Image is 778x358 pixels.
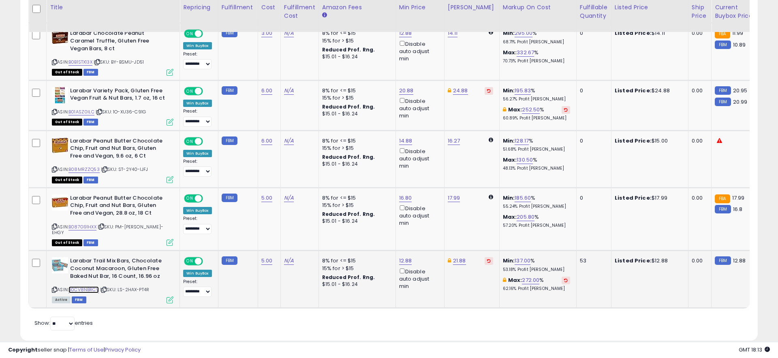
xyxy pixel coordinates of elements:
span: FBM [83,69,98,76]
div: Preset: [183,159,212,177]
span: All listings that are currently out of stock and unavailable for purchase on Amazon [52,239,82,246]
div: Amazon Fees [322,3,392,12]
b: Max: [508,106,522,113]
div: Min Price [399,3,441,12]
span: 12.88 [733,257,746,264]
span: 16.8 [733,205,743,213]
div: $15.01 - $16.24 [322,111,389,117]
div: Preset: [183,279,212,297]
b: Listed Price: [615,29,652,37]
span: ON [185,138,195,145]
span: | SKU: 1O-XU36-C91G [96,109,146,115]
span: OFF [202,87,215,94]
b: Listed Price: [615,87,652,94]
div: % [503,194,570,209]
div: 0 [580,137,605,145]
div: 15% for > $15 [322,94,389,102]
span: | SKU: PM-[PERSON_NAME]-EHGY [52,224,163,236]
div: Current Buybox Price [715,3,757,20]
a: 6.00 [261,137,273,145]
b: Min: [503,87,515,94]
div: % [503,213,570,228]
a: N/A [284,137,294,145]
b: Larabar Chocolate Peanut Caramel Truffle, Gluten Free Vegan Bars, 8 ct [70,30,169,54]
p: 70.73% Profit [PERSON_NAME] [503,58,570,64]
small: FBA [715,194,730,203]
div: $15.01 - $16.24 [322,281,389,288]
a: 17.99 [448,194,460,202]
div: 0.00 [692,257,705,264]
div: $15.01 - $16.24 [322,53,389,60]
span: 11.99 [732,29,744,37]
div: Preset: [183,216,212,234]
b: Reduced Prof. Rng. [322,211,375,217]
img: 51kVg8IWKbL._SL40_.jpg [52,87,68,103]
p: 51.68% Profit [PERSON_NAME] [503,147,570,152]
a: 252.50 [522,106,540,114]
div: 8% for <= $15 [322,257,389,264]
div: % [503,106,570,121]
a: 12.88 [399,29,412,37]
div: $14.11 [615,30,682,37]
div: 8% for <= $15 [322,87,389,94]
span: OFF [202,30,215,37]
b: Max: [503,49,517,56]
div: $12.88 [615,257,682,264]
small: FBM [222,256,237,265]
p: 60.89% Profit [PERSON_NAME] [503,115,570,121]
a: 185.60 [515,194,531,202]
b: Max: [503,156,517,164]
b: Min: [503,194,515,202]
span: ON [185,195,195,202]
div: 53 [580,257,605,264]
img: 41KJTg2GwWL._SL40_.jpg [52,30,68,46]
div: ASIN: [52,257,173,302]
a: 24.88 [453,87,468,95]
div: Preset: [183,51,212,70]
small: FBM [715,86,731,95]
a: 195.83 [515,87,531,95]
a: 14.11 [448,29,458,37]
div: 8% for <= $15 [322,30,389,37]
div: 0 [580,30,605,37]
span: FBM [83,119,98,126]
div: Win BuyBox [183,42,212,49]
span: 2025-08-14 18:13 GMT [739,346,770,354]
span: 10.89 [733,41,746,49]
b: Min: [503,29,515,37]
a: 295.00 [515,29,532,37]
b: Listed Price: [615,137,652,145]
span: | SKU: LS-2HAX-PT4R [100,286,149,293]
a: 14.88 [399,137,413,145]
a: 21.88 [453,257,466,265]
img: 51rB0vdXiIL._SL40_.jpg [52,257,68,273]
b: Larabar Trail Mix Bars, Chocolate Coconut Macaroon, Gluten Free Baked Nut Bar, 16 Count, 16.96 oz [70,257,169,282]
a: 3.00 [261,29,273,37]
a: 128.17 [515,137,529,145]
b: Larabar Variety Pack, Gluten Free Vegan Fruit & Nut Bars, 1.7 oz, 16 ct [70,87,169,104]
a: B087G91HXX [68,224,96,230]
b: Reduced Prof. Rng. [322,274,375,281]
b: Max: [503,213,517,221]
a: B08MRZZQ53 [68,166,100,173]
a: N/A [284,257,294,265]
a: N/A [284,87,294,95]
div: Fulfillment Cost [284,3,315,20]
div: Fulfillment [222,3,254,12]
img: 41oPT4LcZJL._SL40_.jpg [52,137,68,153]
div: $24.88 [615,87,682,94]
a: Privacy Policy [105,346,141,354]
img: 41ygAlhKaSL._SL40_.jpg [52,194,68,211]
div: Disable auto adjust min [399,267,438,290]
div: Title [50,3,176,12]
div: Disable auto adjust min [399,96,438,120]
div: Win BuyBox [183,270,212,277]
a: 332.67 [517,49,534,57]
a: 16.80 [399,194,412,202]
small: FBM [715,40,731,49]
a: 205.80 [517,213,534,221]
div: ASIN: [52,30,173,75]
small: Amazon Fees. [322,12,327,19]
span: OFF [202,138,215,145]
span: ON [185,87,195,94]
